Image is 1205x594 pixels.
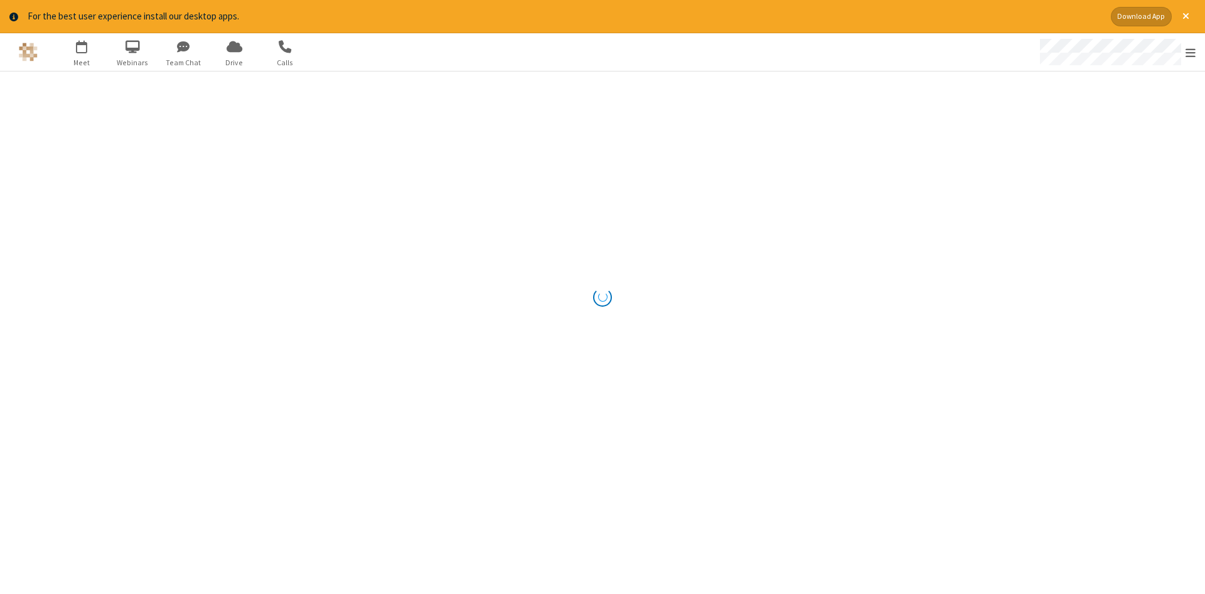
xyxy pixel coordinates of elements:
span: Drive [211,57,258,68]
div: Open menu [1028,33,1205,71]
span: Team Chat [160,57,207,68]
span: Calls [262,57,309,68]
span: Meet [58,57,105,68]
button: Logo [4,33,51,71]
button: Download App [1111,7,1172,26]
img: QA Selenium DO NOT DELETE OR CHANGE [19,43,38,61]
button: Close alert [1176,7,1196,26]
span: Webinars [109,57,156,68]
div: For the best user experience install our desktop apps. [28,9,1101,24]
